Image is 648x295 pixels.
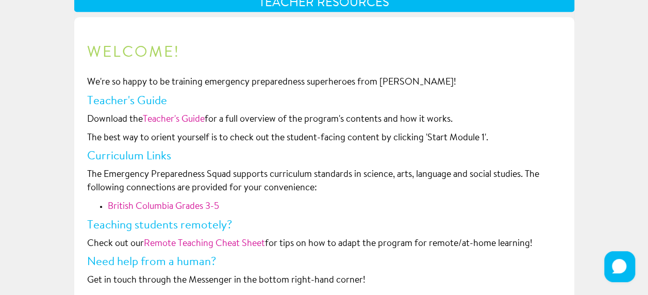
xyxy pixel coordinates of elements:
h4: Need help from a human? [87,256,561,269]
h4: Teaching students remotely? [87,220,561,233]
p: Get in touch through the Messenger in the bottom right-hand corner! [87,274,561,288]
a: Teacher's Guide [143,115,205,124]
p: We're so happy to be training emergency preparedness superheroes from [PERSON_NAME]! [87,76,561,90]
p: Check out our for tips on how to adapt the program for remote/at-home learning! [87,238,561,251]
p: The best way to orient yourself is to check out the student-facing content by clicking 'Start Mod... [87,132,561,145]
p: Download the for a full overview of the program's contents and how it works. [87,113,561,127]
p: The Emergency Preparedness Squad supports curriculum standards in science, arts, language and soc... [87,169,561,195]
h4: Curriculum Links [87,151,561,163]
h4: Teacher's Guide [87,95,561,108]
iframe: HelpCrunch [602,249,638,285]
h2: Welcome! [87,45,561,61]
a: Remote Teaching Cheat Sheet [144,239,265,249]
a: British Columbia Grades 3-5 [108,202,219,211]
